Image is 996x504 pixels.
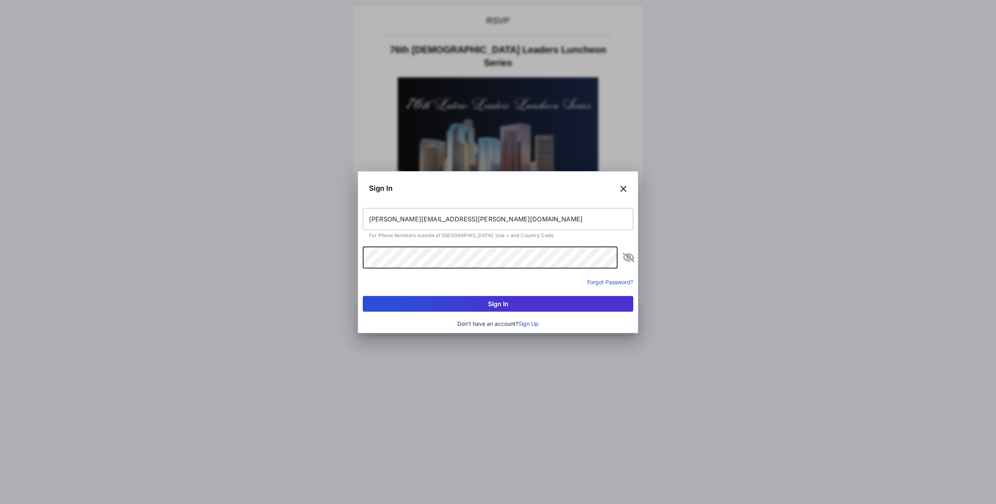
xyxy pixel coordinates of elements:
button: Forgot Password? [587,278,633,286]
input: Email or Phone Number [363,208,633,230]
span: Sign In [369,183,393,194]
div: Don't have an account? [363,320,633,328]
div: For Phone Numbers outside of [GEOGRAPHIC_DATA]: Use + and Country Code [369,233,627,238]
button: Sign In [363,296,633,312]
button: Sign Up [518,320,539,328]
i: appended action [624,253,633,262]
